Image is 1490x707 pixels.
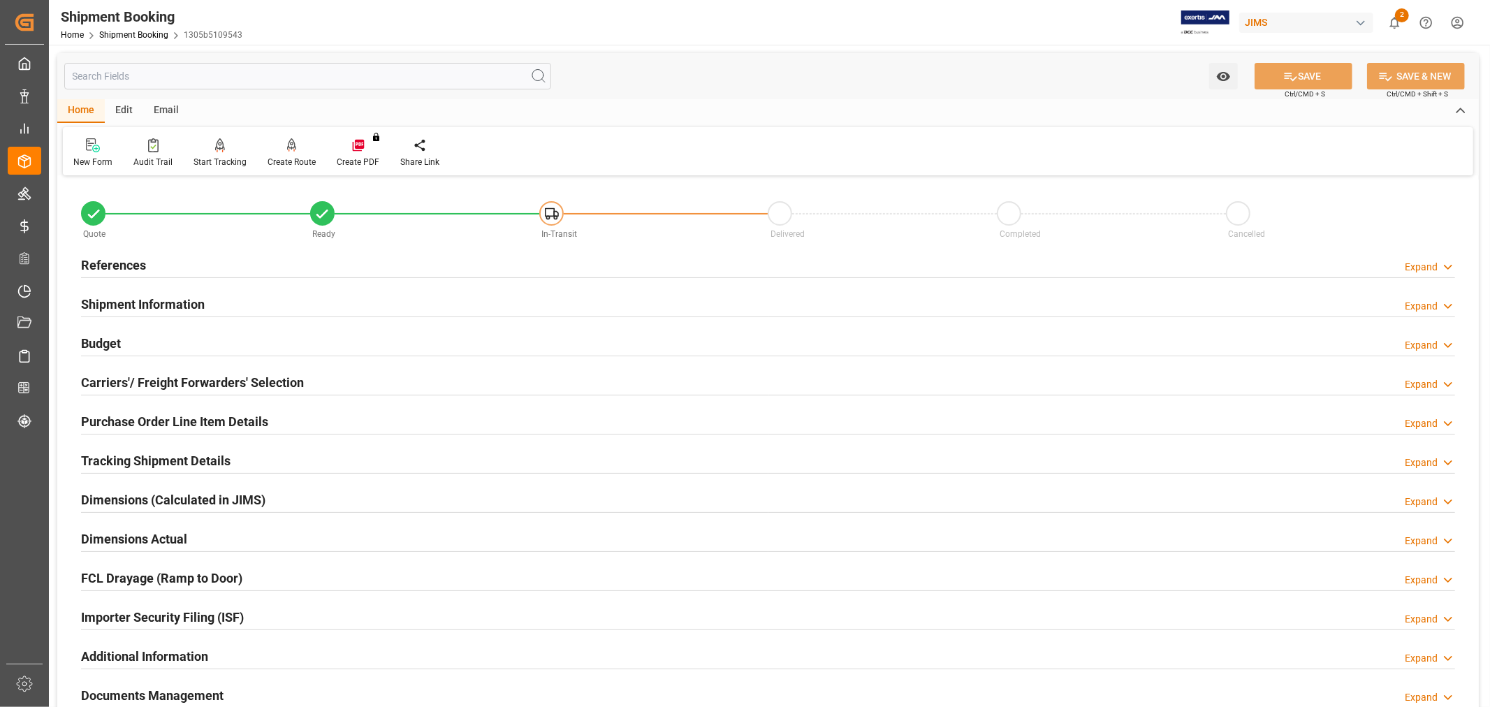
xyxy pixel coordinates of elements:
[1410,7,1442,38] button: Help Center
[105,99,143,123] div: Edit
[81,608,244,627] h2: Importer Security Filing (ISF)
[1405,651,1438,666] div: Expand
[61,30,84,40] a: Home
[64,63,551,89] input: Search Fields
[1405,455,1438,470] div: Expand
[81,295,205,314] h2: Shipment Information
[1387,89,1448,99] span: Ctrl/CMD + Shift + S
[81,569,242,588] h2: FCL Drayage (Ramp to Door)
[99,30,168,40] a: Shipment Booking
[61,6,242,27] div: Shipment Booking
[1405,299,1438,314] div: Expand
[1239,13,1373,33] div: JIMS
[81,490,265,509] h2: Dimensions (Calculated in JIMS)
[1209,63,1238,89] button: open menu
[81,256,146,275] h2: References
[81,686,224,705] h2: Documents Management
[1405,495,1438,509] div: Expand
[1367,63,1465,89] button: SAVE & NEW
[1255,63,1352,89] button: SAVE
[1405,573,1438,588] div: Expand
[81,373,304,392] h2: Carriers'/ Freight Forwarders' Selection
[1229,229,1266,239] span: Cancelled
[1379,7,1410,38] button: show 2 new notifications
[143,99,189,123] div: Email
[81,412,268,431] h2: Purchase Order Line Item Details
[268,156,316,168] div: Create Route
[1405,416,1438,431] div: Expand
[770,229,805,239] span: Delivered
[312,229,335,239] span: Ready
[1405,534,1438,548] div: Expand
[133,156,173,168] div: Audit Trail
[84,229,106,239] span: Quote
[81,530,187,548] h2: Dimensions Actual
[81,451,231,470] h2: Tracking Shipment Details
[1405,690,1438,705] div: Expand
[1285,89,1325,99] span: Ctrl/CMD + S
[1405,612,1438,627] div: Expand
[541,229,577,239] span: In-Transit
[400,156,439,168] div: Share Link
[1239,9,1379,36] button: JIMS
[1405,338,1438,353] div: Expand
[1181,10,1229,35] img: Exertis%20JAM%20-%20Email%20Logo.jpg_1722504956.jpg
[73,156,112,168] div: New Form
[1405,260,1438,275] div: Expand
[1395,8,1409,22] span: 2
[1405,377,1438,392] div: Expand
[81,647,208,666] h2: Additional Information
[81,334,121,353] h2: Budget
[1000,229,1041,239] span: Completed
[193,156,247,168] div: Start Tracking
[57,99,105,123] div: Home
